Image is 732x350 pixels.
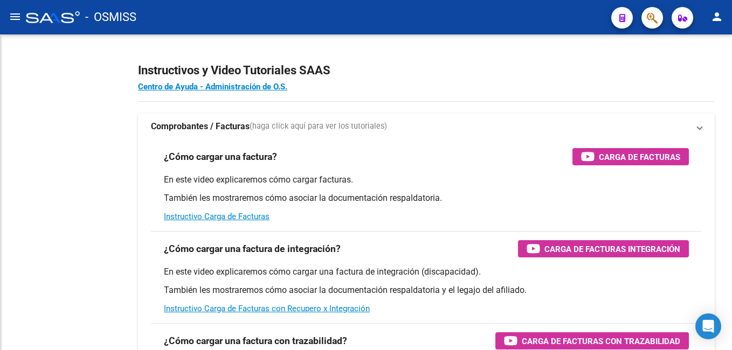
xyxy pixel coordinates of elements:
p: En este video explicaremos cómo cargar facturas. [164,174,689,186]
strong: Comprobantes / Facturas [151,121,250,132]
mat-icon: menu [9,10,22,23]
span: Carga de Facturas [599,150,680,164]
a: Centro de Ayuda - Administración de O.S. [138,82,287,92]
h3: ¿Cómo cargar una factura de integración? [164,241,341,256]
p: En este video explicaremos cómo cargar una factura de integración (discapacidad). [164,266,689,278]
h3: ¿Cómo cargar una factura con trazabilidad? [164,333,347,348]
span: Carga de Facturas Integración [544,242,680,256]
mat-expansion-panel-header: Comprobantes / Facturas(haga click aquí para ver los tutoriales) [138,114,715,139]
span: Carga de Facturas con Trazabilidad [522,334,680,348]
a: Instructivo Carga de Facturas [164,212,270,221]
h3: ¿Cómo cargar una factura? [164,149,277,164]
button: Carga de Facturas Integración [518,240,689,257]
p: También les mostraremos cómo asociar la documentación respaldatoria y el legajo del afiliado. [164,284,689,296]
button: Carga de Facturas con Trazabilidad [495,332,689,349]
span: (haga click aquí para ver los tutoriales) [250,121,387,132]
p: También les mostraremos cómo asociar la documentación respaldatoria. [164,192,689,204]
mat-icon: person [710,10,723,23]
div: Open Intercom Messenger [695,313,721,339]
h2: Instructivos y Video Tutoriales SAAS [138,60,715,81]
button: Carga de Facturas [572,148,689,165]
span: - OSMISS [85,5,136,29]
a: Instructivo Carga de Facturas con Recupero x Integración [164,304,370,313]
